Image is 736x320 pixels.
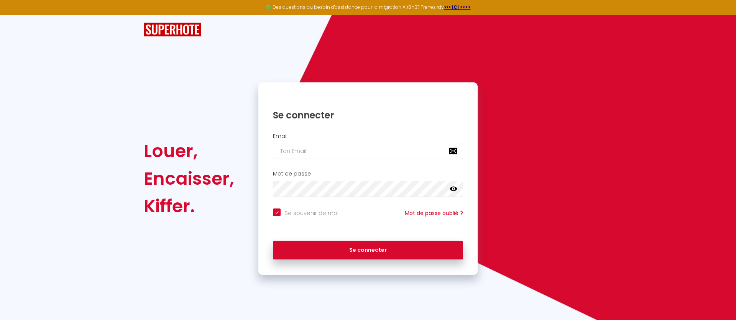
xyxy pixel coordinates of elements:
[273,171,463,177] h2: Mot de passe
[273,143,463,159] input: Ton Email
[144,192,234,220] div: Kiffer.
[144,23,201,37] img: SuperHote logo
[273,241,463,260] button: Se connecter
[405,209,463,217] a: Mot de passe oublié ?
[273,109,463,121] h1: Se connecter
[273,133,463,139] h2: Email
[144,137,234,165] div: Louer,
[144,165,234,192] div: Encaisser,
[444,4,471,10] a: >>> ICI <<<<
